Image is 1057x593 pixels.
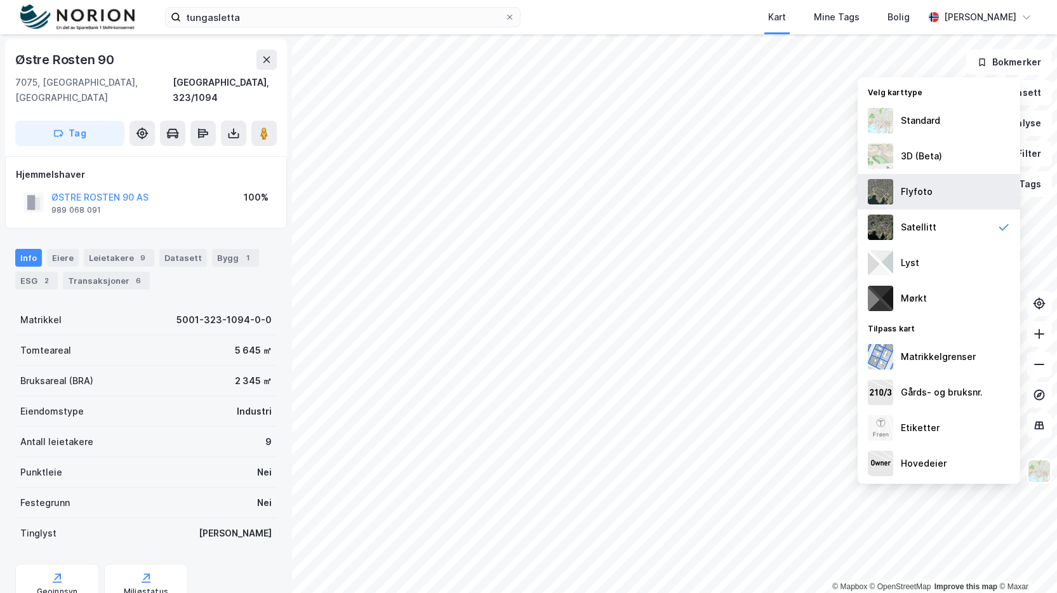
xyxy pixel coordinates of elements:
div: Gårds- og bruksnr. [901,385,983,400]
div: Nei [257,495,272,510]
img: cadastreBorders.cfe08de4b5ddd52a10de.jpeg [868,344,893,370]
img: cadastreKeys.547ab17ec502f5a4ef2b.jpeg [868,380,893,405]
div: 1 [241,251,254,264]
div: Festegrunn [20,495,70,510]
div: Eiendomstype [20,404,84,419]
div: Transaksjoner [63,272,150,290]
div: Bruksareal (BRA) [20,373,93,389]
img: majorOwner.b5e170eddb5c04bfeeff.jpeg [868,451,893,476]
div: 9 [265,434,272,450]
div: 5001-323-1094-0-0 [176,312,272,328]
img: luj3wr1y2y3+OchiMxRmMxRlscgabnMEmZ7DJGWxyBpucwSZnsMkZbHIGm5zBJmewyRlscgabnMEmZ7DJGWxyBpucwSZnsMkZ... [868,250,893,276]
button: Filter [991,141,1052,166]
div: Datasett [159,249,207,267]
img: Z [868,179,893,204]
iframe: Chat Widget [994,532,1057,593]
div: Mørkt [901,291,927,306]
img: Z [1027,459,1051,483]
img: Z [868,415,893,441]
div: 9 [136,251,149,264]
div: Kart [768,10,786,25]
div: Nei [257,465,272,480]
div: Bygg [212,249,259,267]
div: Hjemmelshaver [16,167,276,182]
img: Z [868,108,893,133]
div: Kontrollprogram for chat [994,532,1057,593]
button: Tag [15,121,124,146]
div: [PERSON_NAME] [199,526,272,541]
div: 5 645 ㎡ [235,343,272,358]
img: nCdM7BzjoCAAAAAElFTkSuQmCC [868,286,893,311]
div: 7075, [GEOGRAPHIC_DATA], [GEOGRAPHIC_DATA] [15,75,173,105]
a: Mapbox [832,582,867,591]
div: Etiketter [901,420,940,436]
div: Matrikkelgrenser [901,349,976,364]
div: Industri [237,404,272,419]
img: 9k= [868,215,893,240]
a: OpenStreetMap [870,582,931,591]
img: Z [868,143,893,169]
div: Lyst [901,255,919,270]
div: Velg karttype [858,80,1020,103]
div: [PERSON_NAME] [944,10,1016,25]
div: Tilpass kart [858,316,1020,339]
div: Eiere [47,249,79,267]
div: 3D (Beta) [901,149,942,164]
div: Flyfoto [901,184,933,199]
div: 989 068 091 [51,205,101,215]
div: Antall leietakere [20,434,93,450]
div: Matrikkel [20,312,62,328]
div: 2 [40,274,53,287]
div: Standard [901,113,940,128]
div: 2 345 ㎡ [235,373,272,389]
div: 100% [244,190,269,205]
button: Tags [993,171,1052,197]
div: Mine Tags [814,10,860,25]
img: norion-logo.80e7a08dc31c2e691866.png [20,4,135,30]
button: Bokmerker [966,50,1052,75]
div: Punktleie [20,465,62,480]
div: Leietakere [84,249,154,267]
div: ESG [15,272,58,290]
div: [GEOGRAPHIC_DATA], 323/1094 [173,75,277,105]
div: Tomteareal [20,343,71,358]
div: 6 [132,274,145,287]
div: Hovedeier [901,456,947,471]
div: Info [15,249,42,267]
div: Satellitt [901,220,936,235]
a: Improve this map [934,582,997,591]
input: Søk på adresse, matrikkel, gårdeiere, leietakere eller personer [181,8,505,27]
div: Tinglyst [20,526,57,541]
div: Bolig [887,10,910,25]
div: Østre Rosten 90 [15,50,117,70]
